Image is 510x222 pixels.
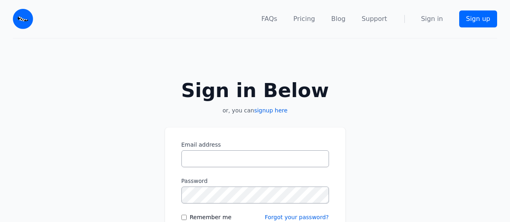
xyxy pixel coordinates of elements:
a: signup here [254,107,287,114]
a: Sign up [459,10,497,27]
a: Sign in [421,14,443,24]
h2: Sign in Below [165,81,346,100]
a: Support [362,14,387,24]
label: Password [181,177,329,185]
label: Remember me [190,213,232,221]
img: Email Monster [13,9,33,29]
a: Forgot your password? [265,214,329,220]
label: Email address [181,141,329,149]
a: FAQs [261,14,277,24]
a: Pricing [294,14,315,24]
a: Blog [331,14,346,24]
p: or, you can [165,106,346,114]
